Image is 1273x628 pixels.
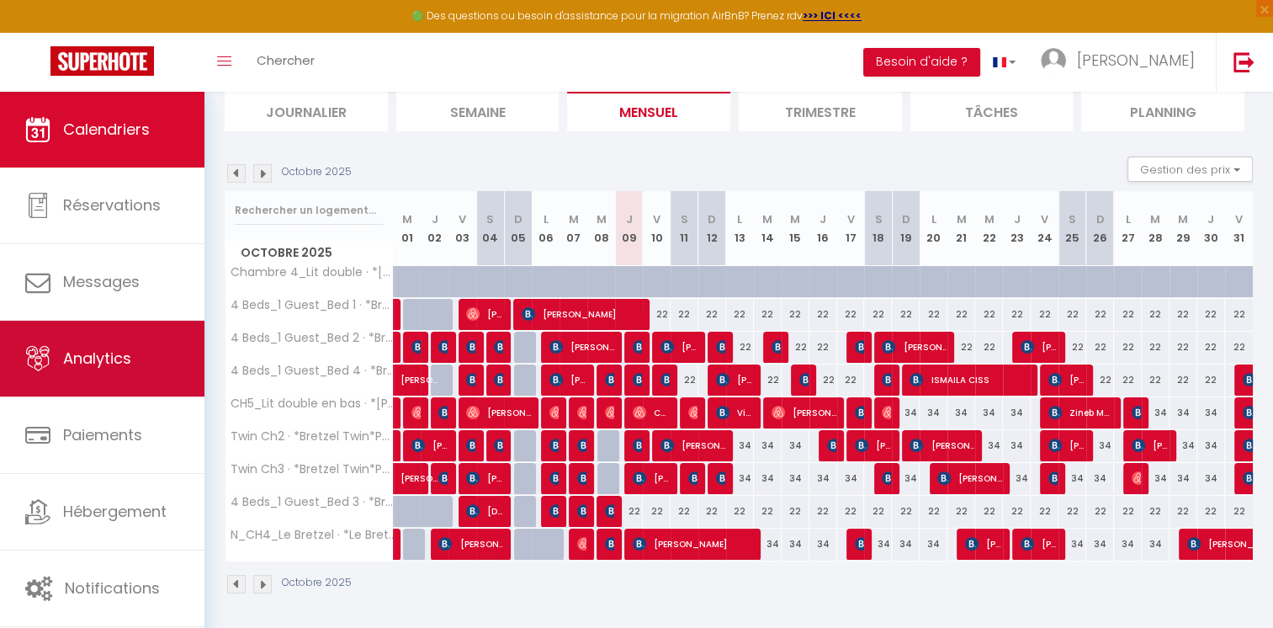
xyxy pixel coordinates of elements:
abbr: M [569,211,579,227]
span: [PERSON_NAME] [1048,429,1085,461]
span: [PERSON_NAME] [605,528,614,560]
div: 22 [1170,365,1197,396]
span: [PERSON_NAME] [827,429,836,461]
div: 34 [1170,397,1197,428]
div: 34 [1142,463,1170,494]
th: 15 [782,191,809,266]
div: 22 [892,299,920,330]
span: ISMAILA CISS [910,364,1030,396]
div: 22 [671,496,698,527]
div: 22 [782,332,809,363]
span: Twin Ch2 · *Bretzel Twin*Petite Venise*[GEOGRAPHIC_DATA]*City.C* [228,430,396,443]
span: Twin Ch3 · *Bretzel Twin*Petite Venise*[GEOGRAPHIC_DATA]*City.C* [228,463,396,476]
span: [PERSON_NAME] [1132,396,1141,428]
abbr: J [1014,211,1021,227]
div: 22 [754,496,782,527]
abbr: D [708,211,716,227]
div: 34 [892,397,920,428]
span: [PERSON_NAME] [PERSON_NAME] [400,454,439,486]
abbr: V [459,211,466,227]
span: [PERSON_NAME] [1048,364,1085,396]
a: [PERSON_NAME] [PERSON_NAME] [394,463,422,495]
span: [PERSON_NAME] [937,462,1002,494]
span: [PERSON_NAME] [882,462,891,494]
abbr: M [984,211,995,227]
li: Journalier [225,90,388,131]
span: Chercher [257,51,315,69]
div: 22 [1142,365,1170,396]
li: Semaine [396,90,560,131]
abbr: S [874,211,882,227]
abbr: M [762,211,772,227]
input: Rechercher un logement... [235,195,384,226]
div: 22 [1225,332,1253,363]
span: Octobre 2025 [225,241,393,265]
th: 03 [448,191,476,266]
th: 04 [476,191,504,266]
div: 22 [671,365,698,396]
span: [PERSON_NAME] [1021,331,1058,363]
div: 22 [809,299,837,330]
div: 22 [1170,496,1197,527]
abbr: S [1069,211,1076,227]
a: [PERSON_NAME] [394,430,402,462]
div: 22 [920,496,947,527]
div: 22 [1142,299,1170,330]
button: Besoin d'aide ? [863,48,980,77]
div: 34 [754,430,782,461]
div: 22 [698,496,726,527]
a: >>> ICI <<<< [803,8,862,23]
button: Gestion des prix [1127,157,1253,182]
abbr: D [1095,211,1104,227]
div: 34 [809,463,837,494]
abbr: V [846,211,854,227]
span: [PERSON_NAME] [522,298,642,330]
abbr: M [957,211,967,227]
span: [PERSON_NAME] [549,462,559,494]
div: 22 [1003,299,1031,330]
abbr: M [790,211,800,227]
abbr: J [432,211,438,227]
div: 34 [864,529,892,560]
th: 17 [837,191,865,266]
span: [PERSON_NAME] [1077,50,1195,71]
div: 34 [782,463,809,494]
div: 34 [920,397,947,428]
span: [PERSON_NAME] [549,331,614,363]
span: [PERSON_NAME] [633,528,753,560]
abbr: D [902,211,910,227]
div: 34 [1197,430,1225,461]
span: [PERSON_NAME] [PERSON_NAME] [772,396,836,428]
div: 22 [1197,299,1225,330]
div: 22 [975,299,1003,330]
div: 22 [1003,496,1031,527]
div: 22 [837,365,865,396]
span: [PERSON_NAME] [466,298,503,330]
th: 23 [1003,191,1031,266]
div: 22 [1170,299,1197,330]
abbr: L [1125,211,1130,227]
span: Cemile Can [633,396,670,428]
div: 34 [892,529,920,560]
th: 24 [1031,191,1058,266]
span: Notifications [65,577,160,599]
th: 08 [587,191,615,266]
div: 34 [1003,430,1031,461]
div: 34 [1058,529,1086,560]
span: [PERSON_NAME] [910,429,974,461]
div: 22 [809,365,837,396]
div: 22 [837,496,865,527]
th: 09 [615,191,643,266]
abbr: S [681,211,688,227]
div: 22 [1058,496,1086,527]
div: 34 [1086,529,1114,560]
span: [PERSON_NAME] [494,331,503,363]
div: 22 [1114,365,1142,396]
p: Octobre 2025 [282,575,352,591]
th: 14 [754,191,782,266]
th: 22 [975,191,1003,266]
th: 31 [1225,191,1253,266]
th: 11 [671,191,698,266]
span: Paiements [63,424,142,445]
div: 22 [837,299,865,330]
